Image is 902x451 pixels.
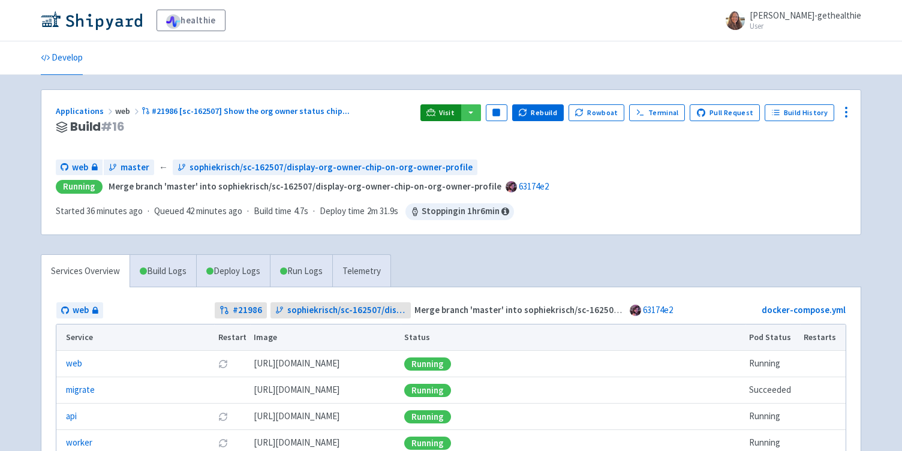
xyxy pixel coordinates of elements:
time: 36 minutes ago [86,205,143,217]
a: healthie [157,10,225,31]
span: web [73,303,89,317]
strong: # 21986 [233,303,262,317]
span: sophiekrisch/sc-162507/display-org-owner-chip-on-org-owner-profile [287,303,407,317]
a: #21986 [215,302,267,318]
div: Running [404,357,451,371]
td: Running [745,404,800,430]
button: Pause [486,104,507,121]
strong: Merge branch 'master' into sophiekrisch/sc-162507/display-org-owner-chip-on-org-owner-profile [109,181,501,192]
a: api [66,410,77,423]
a: Build History [765,104,834,121]
div: Running [404,384,451,397]
a: Build Logs [130,255,196,288]
a: migrate [66,383,95,397]
span: [PERSON_NAME]-gethealthie [750,10,861,21]
span: ← [159,161,168,175]
button: Rebuild [512,104,564,121]
th: Service [56,324,214,351]
span: master [121,161,149,175]
a: web [56,160,103,176]
span: sophiekrisch/sc-162507/display-org-owner-chip-on-org-owner-profile [190,161,473,175]
a: web [66,357,82,371]
strong: Merge branch 'master' into sophiekrisch/sc-162507/display-org-owner-chip-on-org-owner-profile [414,304,807,315]
div: Running [56,180,103,194]
span: 2m 31.9s [367,205,398,218]
a: sophiekrisch/sc-162507/display-org-owner-chip-on-org-owner-profile [270,302,411,318]
a: Telemetry [332,255,390,288]
span: Started [56,205,143,217]
a: Terminal [629,104,685,121]
div: Running [404,410,451,423]
a: worker [66,436,92,450]
span: Queued [154,205,242,217]
div: · · · [56,203,514,220]
time: 42 minutes ago [186,205,242,217]
a: Develop [41,41,83,75]
span: [DOMAIN_NAME][URL] [254,436,339,450]
a: Run Logs [270,255,332,288]
a: #21986 [sc-162507] Show the org owner status chip... [142,106,351,116]
span: Visit [439,108,455,118]
a: Applications [56,106,115,116]
a: web [56,302,103,318]
button: Rowboat [569,104,625,121]
a: Visit [420,104,461,121]
span: web [72,161,88,175]
small: User [750,22,861,30]
span: Deploy time [320,205,365,218]
th: Status [401,324,745,351]
div: Running [404,437,451,450]
img: Shipyard logo [41,11,142,30]
th: Restarts [800,324,846,351]
th: Restart [214,324,250,351]
a: [PERSON_NAME]-gethealthie User [718,11,861,30]
td: Succeeded [745,377,800,404]
span: #21986 [sc-162507] Show the org owner status chip ... [152,106,350,116]
a: Services Overview [41,255,130,288]
span: [DOMAIN_NAME][URL] [254,410,339,423]
th: Image [250,324,401,351]
button: Restart pod [218,359,228,369]
span: [DOMAIN_NAME][URL] [254,383,339,397]
td: Running [745,351,800,377]
a: 63174e2 [643,304,673,315]
button: Restart pod [218,412,228,422]
button: Restart pod [218,438,228,448]
a: 63174e2 [519,181,549,192]
span: 4.7s [294,205,308,218]
a: master [104,160,154,176]
a: Pull Request [690,104,760,121]
span: [DOMAIN_NAME][URL] [254,357,339,371]
th: Pod Status [745,324,800,351]
span: Build [70,120,125,134]
span: # 16 [101,118,125,135]
a: sophiekrisch/sc-162507/display-org-owner-chip-on-org-owner-profile [173,160,477,176]
a: docker-compose.yml [762,304,846,315]
span: web [115,106,142,116]
span: Build time [254,205,291,218]
a: Deploy Logs [196,255,270,288]
span: Stopping in 1 hr 6 min [405,203,514,220]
